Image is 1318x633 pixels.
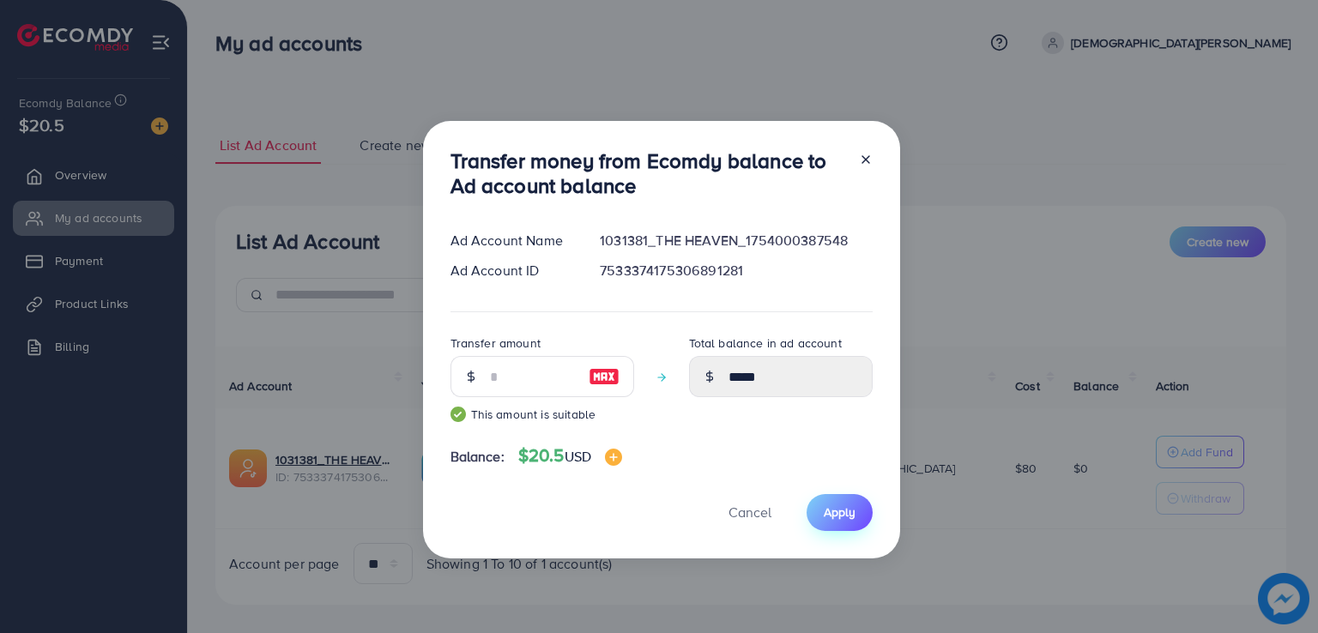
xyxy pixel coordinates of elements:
[450,447,505,467] span: Balance:
[707,494,793,531] button: Cancel
[729,503,771,521] span: Cancel
[807,494,873,531] button: Apply
[824,503,855,521] span: Apply
[450,335,541,352] label: Transfer amount
[518,445,622,467] h4: $20.5
[450,407,466,422] img: guide
[437,231,587,250] div: Ad Account Name
[450,406,634,423] small: This amount is suitable
[689,335,842,352] label: Total balance in ad account
[605,449,622,466] img: image
[586,231,886,250] div: 1031381_THE HEAVEN_1754000387548
[437,261,587,280] div: Ad Account ID
[586,261,886,280] div: 7533374175306891281
[589,366,620,387] img: image
[450,148,845,198] h3: Transfer money from Ecomdy balance to Ad account balance
[565,447,591,466] span: USD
